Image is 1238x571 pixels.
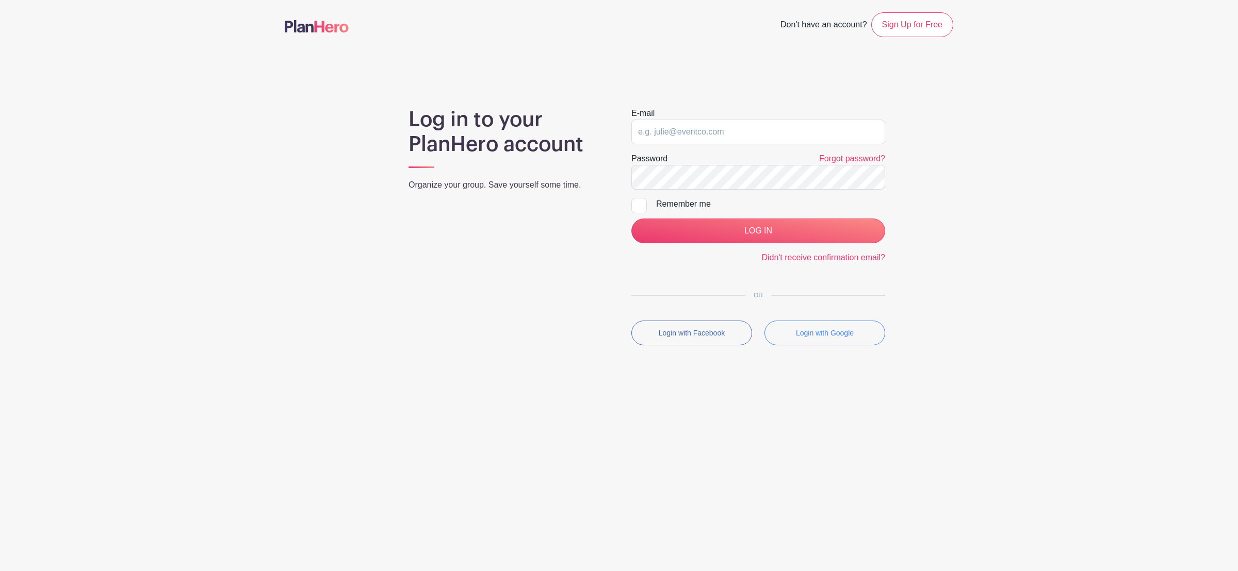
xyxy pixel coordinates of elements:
[745,292,771,299] span: OR
[631,107,655,120] label: E-mail
[656,198,885,210] div: Remember me
[409,107,607,157] h1: Log in to your PlanHero account
[631,219,885,243] input: LOG IN
[780,14,867,37] span: Don't have an account?
[764,321,885,345] button: Login with Google
[631,321,752,345] button: Login with Facebook
[631,153,667,165] label: Password
[871,12,953,37] a: Sign Up for Free
[761,253,885,262] a: Didn't receive confirmation email?
[631,120,885,144] input: e.g. julie@eventco.com
[819,154,885,163] a: Forgot password?
[285,20,349,32] img: logo-507f7623f17ff9eddc593b1ce0a138ce2505c220e1c5a4e2b4648c50719b7d32.svg
[796,329,854,337] small: Login with Google
[409,179,607,191] p: Organize your group. Save yourself some time.
[659,329,725,337] small: Login with Facebook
